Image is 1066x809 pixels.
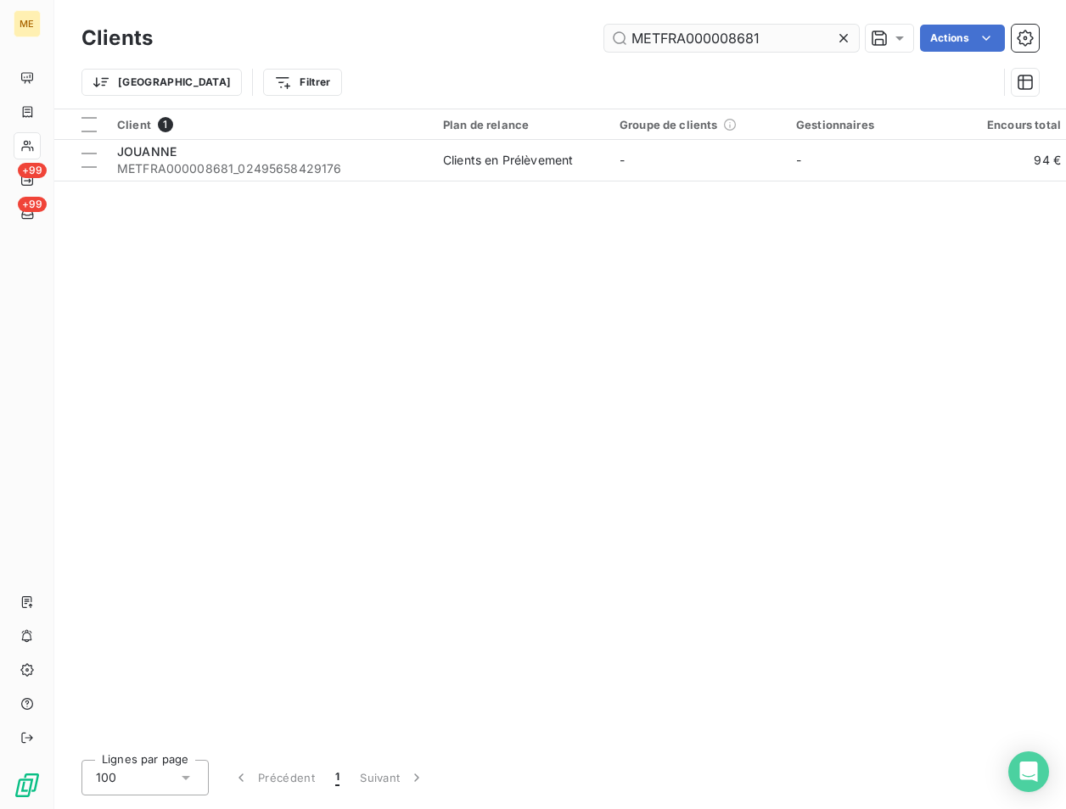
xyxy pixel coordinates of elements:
[81,69,242,96] button: [GEOGRAPHIC_DATA]
[443,152,573,169] div: Clients en Prélèvement
[14,200,40,227] a: +99
[18,163,47,178] span: +99
[973,118,1061,131] div: Encours total
[350,760,435,795] button: Suivant
[620,153,625,167] span: -
[620,118,718,131] span: Groupe de clients
[158,117,173,132] span: 1
[443,118,599,131] div: Plan de relance
[796,153,801,167] span: -
[1008,751,1049,792] div: Open Intercom Messenger
[18,197,47,212] span: +99
[117,144,177,159] span: JOUANNE
[14,166,40,193] a: +99
[325,760,350,795] button: 1
[604,25,859,52] input: Rechercher
[81,23,153,53] h3: Clients
[14,772,41,799] img: Logo LeanPay
[920,25,1005,52] button: Actions
[117,160,423,177] span: METFRA000008681_02495658429176
[14,10,41,37] div: ME
[335,769,339,786] span: 1
[796,118,952,131] div: Gestionnaires
[96,769,116,786] span: 100
[263,69,341,96] button: Filtrer
[117,118,151,131] span: Client
[222,760,325,795] button: Précédent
